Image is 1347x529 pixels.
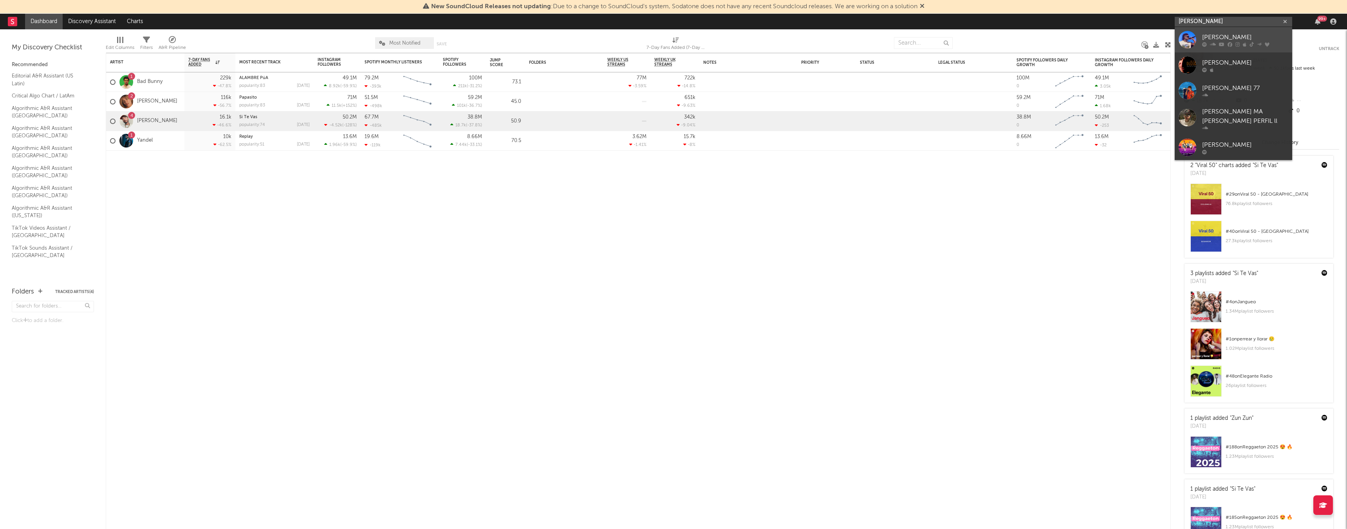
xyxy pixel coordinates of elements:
span: Dismiss [920,4,924,10]
span: Weekly UK Streams [654,58,684,67]
div: Papasito [239,95,310,100]
div: 7-Day Fans Added (7-Day Fans Added) [646,43,705,52]
span: -59.9 % [341,143,356,147]
a: Papasito [239,95,257,100]
div: 116k [221,95,231,100]
div: 19.6M [365,134,379,139]
span: New SoundCloud Releases not updating [431,4,551,10]
span: 7.44k [455,143,467,147]
svg: Chart title [1052,92,1087,112]
div: ( ) [453,83,482,88]
div: [DATE] [297,84,310,88]
svg: Chart title [400,92,435,112]
div: Edit Columns [106,33,134,56]
div: 0 [1017,84,1019,88]
div: Notes [703,60,782,65]
div: 15.7k [684,134,695,139]
div: -119k [365,142,381,148]
div: 99 + [1317,16,1327,22]
div: 38.8M [1017,115,1031,120]
svg: Chart title [1130,92,1165,112]
span: 18.7k [455,123,466,128]
div: My Discovery Checklist [12,43,94,52]
a: Algorithmic A&R Assistant ([GEOGRAPHIC_DATA]) [12,124,86,140]
span: +152 % [343,104,356,108]
a: #188onReggaeton 2025 😍 🔥1.23Mplaylist followers [1184,436,1333,473]
div: # 185 on Reggaeton 2025 😍 🔥 [1226,513,1327,522]
div: [DATE] [297,103,310,108]
div: 49.1M [1095,76,1109,81]
div: Replay [239,135,310,139]
a: #1onperrear y llorar 🥲1.02Mplaylist followers [1184,328,1333,365]
a: #29onViral 50 - [GEOGRAPHIC_DATA]76.8kplaylist followers [1184,184,1333,221]
span: 101k [457,104,466,108]
span: -31.2 % [468,84,481,88]
div: 0 [1287,106,1339,116]
div: # 40 on Viral 50 - [GEOGRAPHIC_DATA] [1226,227,1327,236]
div: Filters [140,43,153,52]
div: 0 [1017,104,1019,108]
div: 50.9 [490,117,521,126]
div: 651k [684,95,695,100]
div: 16.1k [220,115,231,120]
a: "Si Te Vas" [1253,163,1278,168]
div: 3.05k [1095,84,1111,89]
a: Yandel [137,137,153,144]
button: 99+ [1315,18,1320,25]
span: : Due to a change to SoundCloud's system, Sodatone does not have any recent Soundcloud releases. ... [431,4,917,10]
svg: Chart title [400,72,435,92]
a: TikTok Sounds Assistant / [GEOGRAPHIC_DATA] [12,244,86,260]
div: ( ) [324,83,357,88]
div: Instagram Followers Daily Growth [1095,58,1154,67]
a: #40onViral 50 - [GEOGRAPHIC_DATA]27.3kplaylist followers [1184,221,1333,258]
div: -9.63 % [677,103,695,108]
div: popularity: 51 [239,142,264,147]
span: -128 % [343,123,356,128]
div: Click to add a folder. [12,316,94,326]
a: Algorithmic A&R Assistant ([GEOGRAPHIC_DATA]) [12,184,86,200]
div: [DATE] [1190,278,1258,286]
span: -37.8 % [467,123,481,128]
a: #4onJangueo1.34Mplaylist followers [1184,291,1333,328]
div: 1.68k [1095,103,1111,108]
div: 45.0 [490,97,521,106]
div: ALAMBRE PúA [239,76,310,80]
a: ALAMBRE PúA [239,76,268,80]
div: 73.1 [490,77,521,87]
input: Search for folders... [12,301,94,312]
input: Search for artists [1175,17,1292,27]
span: 1.96k [329,143,340,147]
input: Search... [894,37,953,49]
a: [PERSON_NAME] [1175,135,1292,160]
div: 67.7M [365,115,379,120]
svg: Chart title [1130,112,1165,131]
div: Most Recent Track [239,60,298,65]
div: 59.2M [468,95,482,100]
div: 49.1M [343,76,357,81]
div: 50.2M [1095,115,1109,120]
span: 7-Day Fans Added [188,58,213,67]
div: -1.41 % [629,142,646,147]
a: [PERSON_NAME] [137,98,177,105]
div: A&R Pipeline [159,43,186,52]
div: -- [1287,96,1339,106]
div: 71M [1095,95,1104,100]
div: 8.66M [1017,134,1031,139]
div: Instagram Followers [318,58,345,67]
div: Jump Score [490,58,509,67]
div: # 1 on perrear y llorar 🥲 [1226,335,1327,344]
a: [PERSON_NAME] [137,118,177,124]
span: -59.9 % [341,84,356,88]
div: ( ) [324,142,357,147]
div: 77M [637,76,646,81]
a: Algorithmic A&R Assistant ([US_STATE]) [12,204,86,220]
div: [DATE] [1190,170,1278,178]
svg: Chart title [1130,72,1165,92]
span: Most Notified [389,41,421,46]
svg: Chart title [400,131,435,151]
a: Dashboard [25,14,63,29]
div: 3 playlists added [1190,270,1258,278]
div: 70.5 [490,136,521,146]
div: -56.7 % [213,103,231,108]
span: -33.1 % [468,143,481,147]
